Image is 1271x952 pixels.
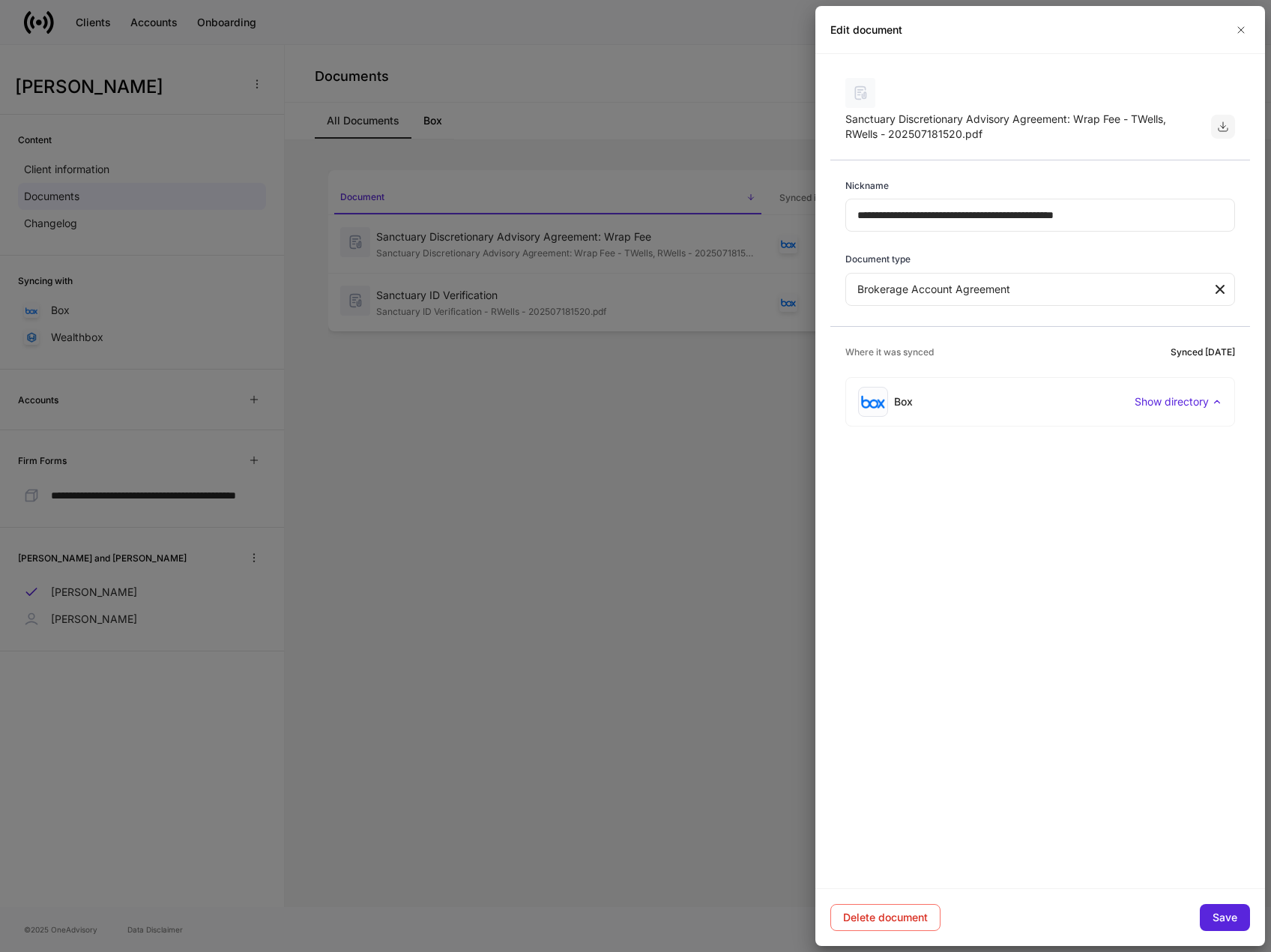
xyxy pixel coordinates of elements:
div: Save [1213,910,1237,925]
h6: Where it was synced [845,345,934,359]
h2: Edit document [830,22,902,37]
h6: Nickname [845,178,889,193]
button: Delete document [830,904,941,931]
div: Box [894,394,913,409]
img: svg%3e [845,78,875,108]
img: oYqM9ojoZLfzCHUefNbBcWHcyDPbQKagtYciMC8pFl3iZXy3dU33Uwy+706y+0q2uJ1ghNQf2OIHrSh50tUd9HaB5oMc62p0G... [861,395,885,409]
h6: Synced [DATE] [1171,345,1235,359]
div: Sanctuary Discretionary Advisory Agreement: Wrap Fee - TWells, RWells - 202507181520.pdf [845,112,1199,142]
h6: Document type [845,252,911,266]
div: BoxShow directory [846,378,1234,426]
div: Brokerage Account Agreement [845,273,1211,306]
button: Save [1200,904,1250,931]
div: Delete document [843,910,928,925]
p: Show directory [1135,394,1209,409]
